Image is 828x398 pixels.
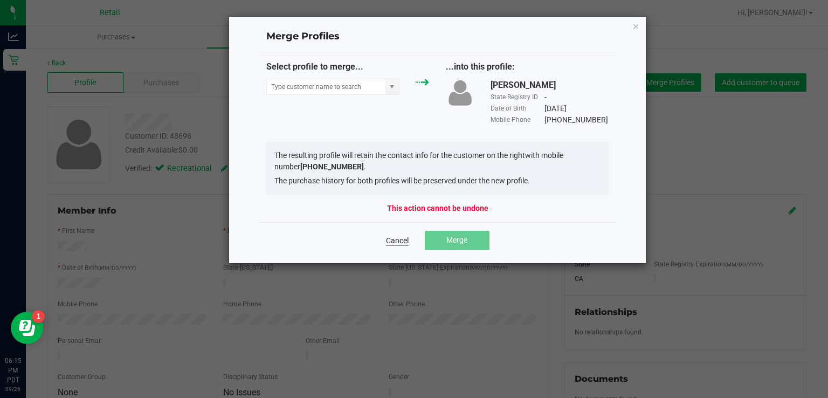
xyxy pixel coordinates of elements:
div: Mobile Phone [491,115,544,125]
img: user-icon.png [446,79,474,107]
button: Merge [425,231,489,250]
span: Merge [446,236,467,244]
h4: Merge Profiles [266,30,609,44]
input: NO DATA FOUND [267,79,385,94]
iframe: Resource center [11,312,43,344]
div: [PERSON_NAME] [491,79,556,92]
strong: This action cannot be undone [387,203,488,214]
li: The purchase history for both profiles will be preserved under the new profile. [274,175,601,187]
span: Select profile to merge... [266,61,363,72]
strong: [PHONE_NUMBER] [300,162,364,171]
div: [PHONE_NUMBER] [544,114,608,126]
img: green_arrow.svg [416,79,429,86]
div: [DATE] [544,103,567,114]
iframe: Resource center unread badge [32,310,45,323]
a: Cancel [386,235,409,246]
div: State Registry ID [491,92,544,102]
span: ...into this profile: [446,61,515,72]
button: Close [632,19,640,32]
div: - [544,92,547,103]
div: Date of Birth [491,104,544,113]
li: The resulting profile will retain the contact info for the customer on the right [274,150,601,173]
span: with mobile number . [274,151,563,171]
